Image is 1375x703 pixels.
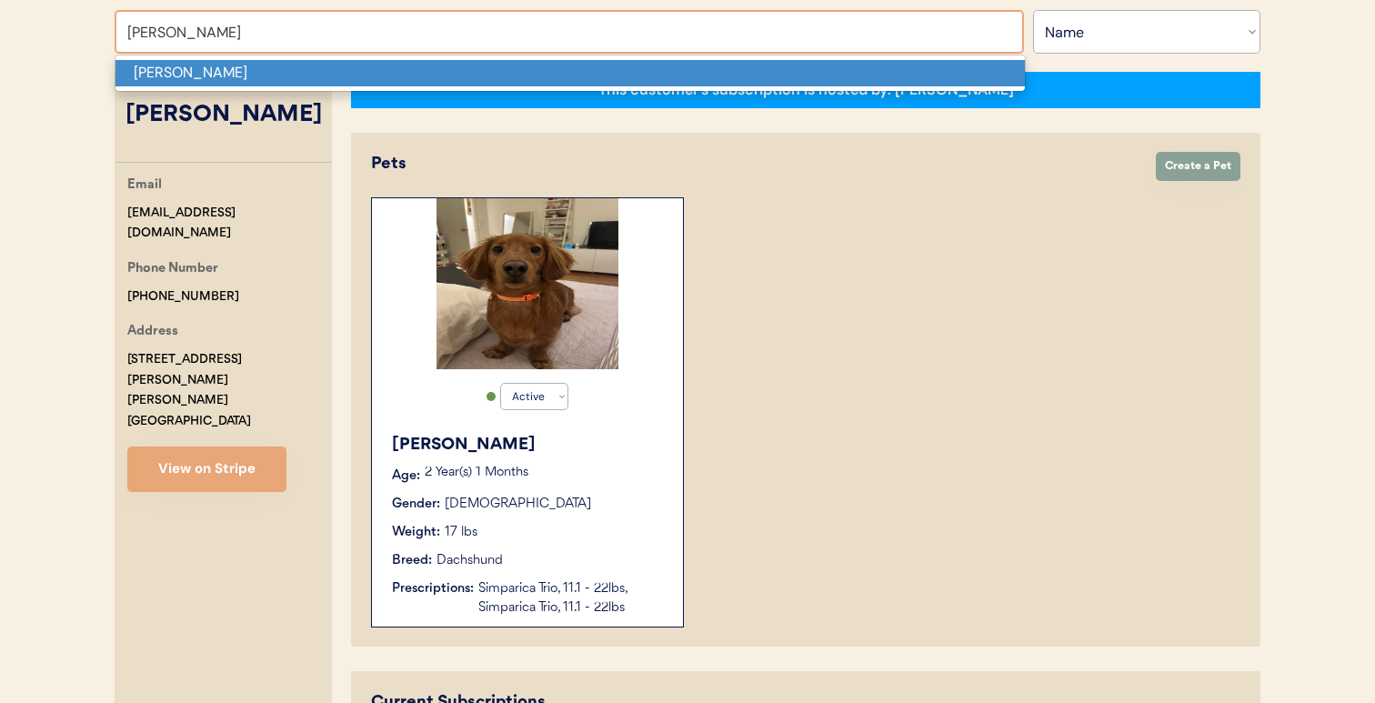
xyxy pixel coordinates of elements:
div: [EMAIL_ADDRESS][DOMAIN_NAME] [127,203,332,245]
div: Dachshund [437,551,503,570]
img: IMG_4712.jpeg [437,198,618,369]
div: Pets [371,152,1138,176]
div: [DEMOGRAPHIC_DATA] [445,495,591,514]
div: [PHONE_NUMBER] [127,286,239,307]
div: Email [127,175,162,197]
div: [PERSON_NAME] [392,433,665,457]
p: [PERSON_NAME] [115,60,1025,86]
div: Simparica Trio, 11.1 - 22lbs, Simparica Trio, 11.1 - 22lbs [478,579,665,618]
div: Age: [392,467,420,486]
div: Gender: [392,495,440,514]
input: Search by name [115,10,1024,54]
div: Address [127,321,178,344]
div: Breed: [392,551,432,570]
div: [STREET_ADDRESS][PERSON_NAME] [PERSON_NAME][GEOGRAPHIC_DATA] [127,349,332,432]
div: Prescriptions: [392,579,474,598]
p: 2 Year(s) 1 Months [425,467,665,479]
div: [PERSON_NAME] [115,98,332,133]
div: Phone Number [127,258,218,281]
button: View on Stripe [127,447,286,492]
div: 17 lbs [445,523,477,542]
div: Weight: [392,523,440,542]
button: Create a Pet [1156,152,1240,181]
